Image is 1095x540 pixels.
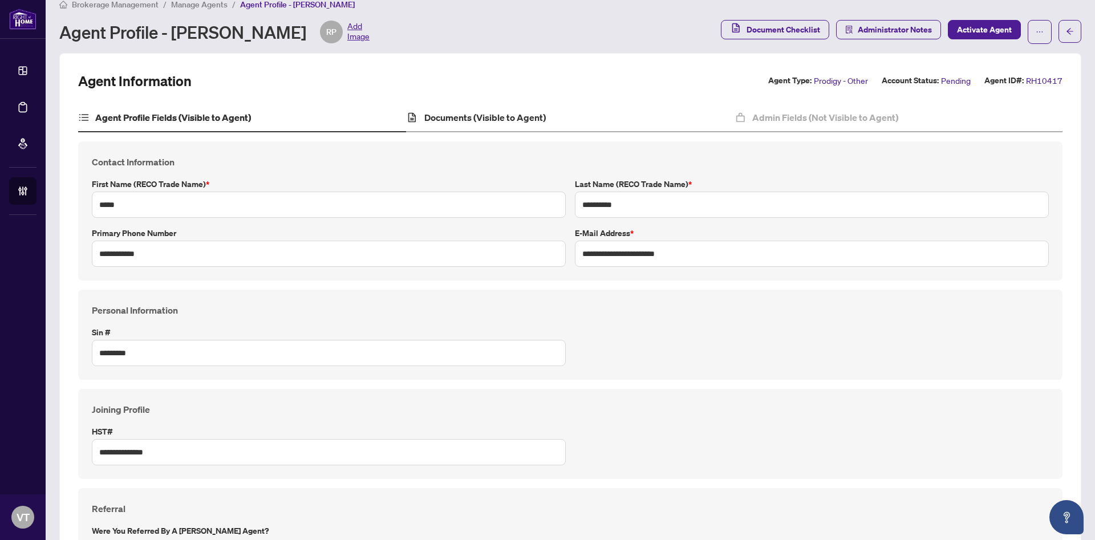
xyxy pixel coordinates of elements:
button: Activate Agent [948,20,1021,39]
label: Were you referred by a [PERSON_NAME] Agent? [92,525,1049,537]
label: First Name (RECO Trade Name) [92,178,566,190]
span: RP [326,26,336,38]
span: solution [845,26,853,34]
span: Administrator Notes [858,21,932,39]
label: Agent Type: [768,74,812,87]
span: home [59,1,67,9]
span: Prodigy - Other [814,74,868,87]
label: Sin # [92,326,566,339]
label: Last Name (RECO Trade Name) [575,178,1049,190]
h4: Personal Information [92,303,1049,317]
span: VT [17,509,30,525]
span: Pending [941,74,971,87]
h4: Contact Information [92,155,1049,169]
h4: Joining Profile [92,403,1049,416]
label: HST# [92,425,566,438]
h4: Admin Fields (Not Visible to Agent) [752,111,898,124]
h2: Agent Information [78,72,192,90]
label: E-mail Address [575,227,1049,239]
h4: Agent Profile Fields (Visible to Agent) [95,111,251,124]
label: Account Status: [882,74,939,87]
div: Agent Profile - [PERSON_NAME] [59,21,370,43]
button: Administrator Notes [836,20,941,39]
span: arrow-left [1066,27,1074,35]
span: RH10417 [1026,74,1062,87]
h4: Referral [92,502,1049,515]
button: Document Checklist [721,20,829,39]
label: Agent ID#: [984,74,1024,87]
label: Primary Phone Number [92,227,566,239]
span: Activate Agent [957,21,1012,39]
img: logo [9,9,36,30]
h4: Documents (Visible to Agent) [424,111,546,124]
span: ellipsis [1036,28,1044,36]
span: Add Image [347,21,370,43]
button: Open asap [1049,500,1084,534]
span: Document Checklist [747,21,820,39]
